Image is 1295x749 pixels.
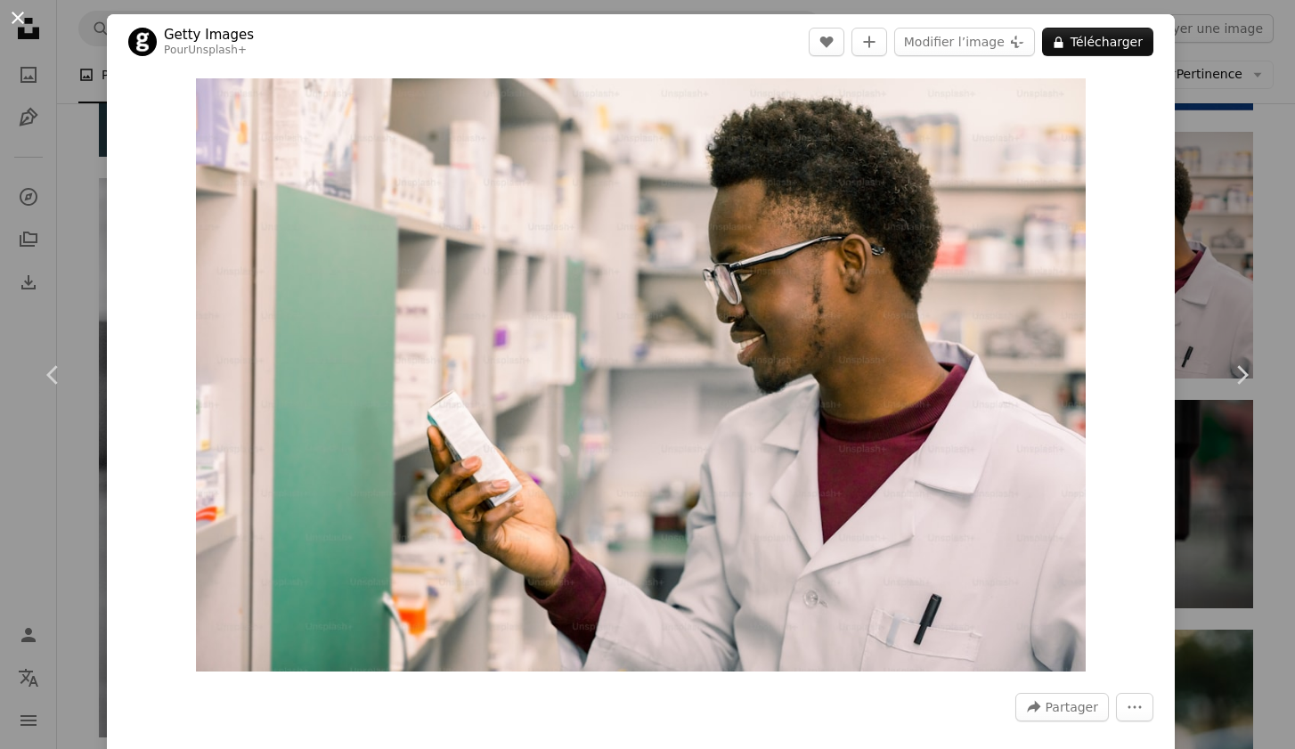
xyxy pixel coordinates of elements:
button: Zoom sur cette image [196,78,1086,672]
a: Getty Images [164,26,254,44]
button: Modifier l’image [894,28,1035,56]
button: Télécharger [1042,28,1153,56]
div: Pour [164,44,254,58]
button: Ajouter à la collection [851,28,887,56]
button: Plus d’actions [1116,693,1153,721]
img: Portrait en gros plan d’un jeune pharmacien afro-américain à la recherche d’un médicament prescri... [196,78,1086,672]
a: Suivant [1188,289,1295,460]
button: J’aime [809,28,844,56]
button: Partager cette image [1015,693,1109,721]
img: Accéder au profil de Getty Images [128,28,157,56]
span: Partager [1046,694,1098,721]
a: Unsplash+ [188,44,247,56]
